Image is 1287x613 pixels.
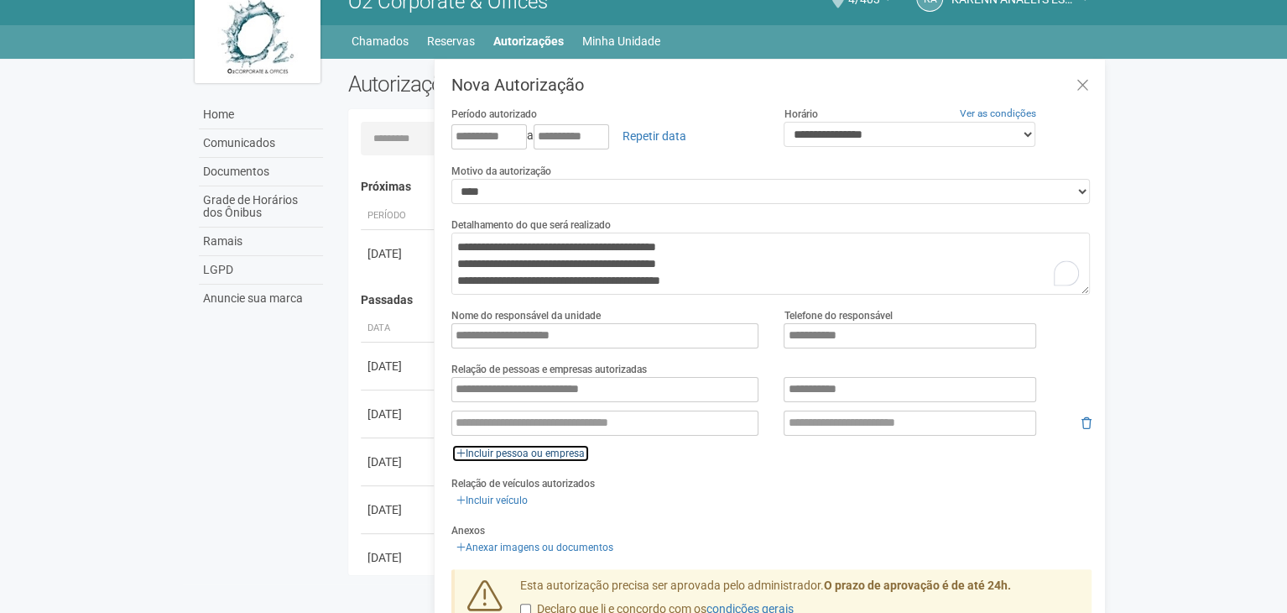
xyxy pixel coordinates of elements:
h2: Autorizações [348,71,707,97]
div: [DATE] [367,245,430,262]
a: Home [199,101,323,129]
div: [DATE] [367,453,430,470]
a: Grade de Horários dos Ônibus [199,186,323,228]
label: Motivo da autorização [451,164,551,179]
label: Anexos [451,523,485,538]
a: Autorizações [493,29,564,53]
div: [DATE] [367,406,430,422]
a: Minha Unidade [582,29,660,53]
a: Repetir data [612,122,697,150]
a: Documentos [199,158,323,186]
a: Reservas [427,29,475,53]
label: Relação de pessoas e empresas autorizadas [451,362,647,377]
label: Relação de veículos autorizados [451,476,595,491]
h4: Próximas [361,181,1080,193]
div: [DATE] [367,549,430,566]
label: Telefone do responsável [784,308,892,323]
h4: Passadas [361,294,1080,306]
th: Período [361,202,436,230]
a: Anexar imagens ou documentos [451,538,618,557]
a: Ver as condições [960,107,1036,119]
strong: O prazo de aprovação é de até 24h. [824,579,1011,592]
a: LGPD [199,256,323,285]
i: Remover [1081,417,1092,429]
label: Período autorizado [451,107,537,122]
a: Ramais [199,228,323,256]
label: Nome do responsável da unidade [451,308,601,323]
a: Comunicados [199,129,323,158]
label: Detalhamento do que será realizado [451,217,611,233]
a: Chamados [352,29,409,53]
div: [DATE] [367,501,430,518]
h3: Nova Autorização [451,76,1092,93]
label: Horário [784,107,817,122]
th: Data [361,315,436,343]
div: a [451,122,759,150]
a: Anuncie sua marca [199,285,323,312]
div: [DATE] [367,358,430,375]
a: Incluir veículo [451,491,533,510]
textarea: To enrich screen reader interactions, please activate Accessibility in Grammarly extension settings [451,233,1090,295]
a: Incluir pessoa ou empresa [451,444,590,463]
